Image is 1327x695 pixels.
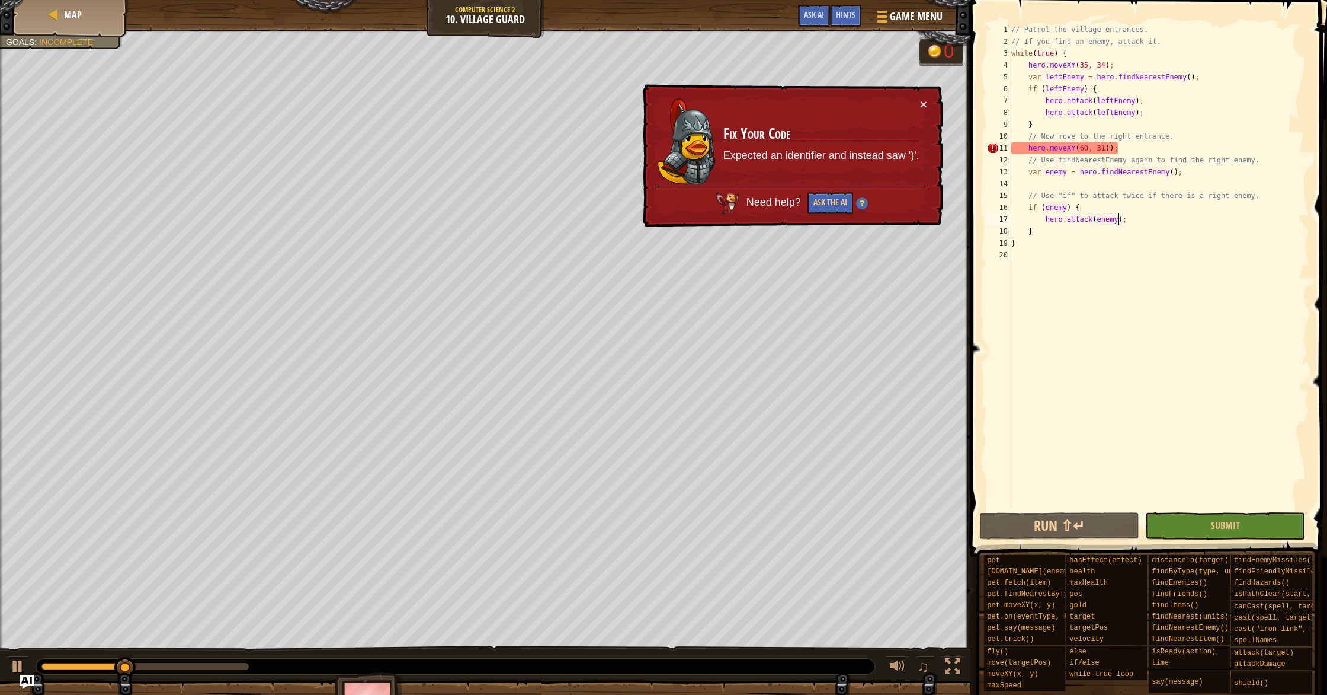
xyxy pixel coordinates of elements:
span: Goals [6,37,34,47]
button: Game Menu [867,5,950,33]
div: 1 [987,24,1011,36]
div: 13 [987,166,1011,178]
div: 4 [987,59,1011,71]
div: 9 [987,119,1011,130]
span: time [1152,659,1169,667]
div: 14 [987,178,1011,190]
span: isReady(action) [1152,648,1216,656]
span: gold [1069,601,1086,610]
img: Hint [856,197,868,209]
div: 19 [987,237,1011,249]
div: 15 [987,190,1011,202]
div: 10 [987,130,1011,142]
span: Incomplete [39,37,93,47]
button: Ask AI [20,675,34,689]
span: findItems() [1152,601,1198,610]
span: pet.on(eventType, handler) [987,613,1098,621]
span: fly() [987,648,1008,656]
span: pet.say(message) [987,624,1055,632]
div: 2 [987,36,1011,47]
span: ♫ [918,658,929,675]
div: Team 'humans' has 0 gold. [919,37,963,66]
div: 6 [987,83,1011,95]
button: Ask the AI [807,192,853,214]
button: ⌘ + P: Play [6,656,30,680]
span: pet [987,556,1000,565]
span: health [1069,568,1095,576]
span: target [1069,613,1095,621]
h3: Fix Your Code [723,126,919,142]
button: Adjust volume [886,656,909,680]
a: Map [60,8,82,21]
span: cast(spell, target) [1234,614,1315,622]
div: 18 [987,225,1011,237]
span: while-true loop [1069,670,1133,678]
div: 5 [987,71,1011,83]
span: move(targetPos) [987,659,1051,667]
div: 8 [987,107,1011,119]
span: findNearestEnemy() [1152,624,1229,632]
div: 0 [944,42,956,60]
span: pet.moveXY(x, y) [987,601,1055,610]
span: maxSpeed [987,681,1021,690]
span: Ask AI [804,9,824,20]
span: findEnemies() [1152,579,1207,587]
span: shield() [1234,679,1268,687]
span: Submit [1211,519,1240,532]
span: targetPos [1069,624,1108,632]
span: velocity [1069,635,1104,643]
span: findEnemyMissiles() [1234,556,1315,565]
span: moveXY(x, y) [987,670,1038,678]
button: Ask AI [798,5,830,27]
span: pet.fetch(item) [987,579,1051,587]
p: Expected an identifier and instead saw ')'. [723,148,919,164]
button: ♫ [915,656,935,680]
div: 20 [987,249,1011,261]
div: 7 [987,95,1011,107]
span: Game Menu [890,9,943,24]
div: 3 [987,47,1011,59]
span: findHazards() [1234,579,1290,587]
span: Need help? [746,196,804,208]
span: pos [1069,590,1082,598]
span: attackDamage [1234,660,1285,668]
button: × [920,98,927,110]
span: Hints [836,9,855,20]
span: spellNames [1234,636,1277,645]
img: AI [716,192,739,213]
span: maxHealth [1069,579,1108,587]
span: hasEffect(effect) [1069,556,1142,565]
span: findNearest(units) [1152,613,1229,621]
button: Toggle fullscreen [941,656,964,680]
span: pet.findNearestByType(type) [987,590,1102,598]
span: findByType(type, units) [1152,568,1250,576]
span: : [34,37,39,47]
img: duck_hattori.png [657,98,716,185]
span: findFriends() [1152,590,1207,598]
div: 16 [987,202,1011,213]
div: 12 [987,154,1011,166]
span: distanceTo(target) [1152,556,1229,565]
span: else [1069,648,1086,656]
span: if/else [1069,659,1099,667]
div: 11 [987,142,1011,154]
span: attack(target) [1234,649,1294,657]
button: Run ⇧↵ [979,512,1139,540]
button: Submit [1145,512,1305,540]
span: pet.trick() [987,635,1034,643]
span: say(message) [1152,678,1203,686]
div: 17 [987,213,1011,225]
span: Map [64,8,82,21]
span: [DOMAIN_NAME](enemy) [987,568,1072,576]
span: findNearestItem() [1152,635,1224,643]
